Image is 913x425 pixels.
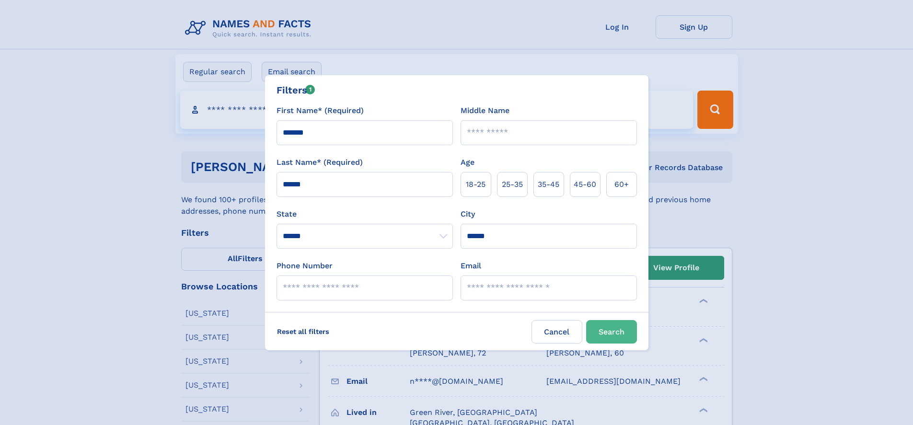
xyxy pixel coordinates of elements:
label: Age [461,157,474,168]
label: Last Name* (Required) [277,157,363,168]
span: 60+ [614,179,629,190]
label: Reset all filters [271,320,335,343]
label: Cancel [532,320,582,344]
span: 35‑45 [538,179,559,190]
span: 45‑60 [574,179,596,190]
div: Filters [277,83,315,97]
button: Search [586,320,637,344]
label: Phone Number [277,260,333,272]
label: Email [461,260,481,272]
label: City [461,208,475,220]
label: Middle Name [461,105,509,116]
label: State [277,208,453,220]
span: 18‑25 [466,179,485,190]
label: First Name* (Required) [277,105,364,116]
span: 25‑35 [502,179,523,190]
